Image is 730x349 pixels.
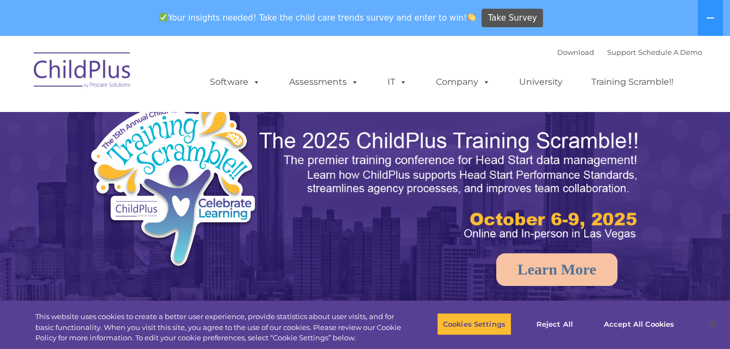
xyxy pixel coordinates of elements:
[467,13,476,21] img: 👏
[598,313,680,335] button: Accept All Cookies
[488,9,537,28] span: Take Survey
[496,253,617,286] a: Learn More
[437,313,511,335] button: Cookies Settings
[557,48,702,57] font: |
[581,71,684,93] a: Training Scramble!!
[425,71,501,93] a: Company
[278,71,370,93] a: Assessments
[607,48,636,57] a: Support
[151,116,197,124] span: Phone number
[482,9,543,28] a: Take Survey
[557,48,594,57] a: Download
[638,48,702,57] a: Schedule A Demo
[28,45,137,99] img: ChildPlus by Procare Solutions
[377,71,418,93] a: IT
[701,312,725,336] button: Close
[159,13,167,21] img: ✅
[35,311,402,344] div: This website uses cookies to create a better user experience, provide statistics about user visit...
[521,313,589,335] button: Reject All
[508,71,573,93] a: University
[199,71,271,93] a: Software
[155,7,481,28] span: Your insights needed! Take the child care trends survey and enter to win!
[151,72,184,80] span: Last name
